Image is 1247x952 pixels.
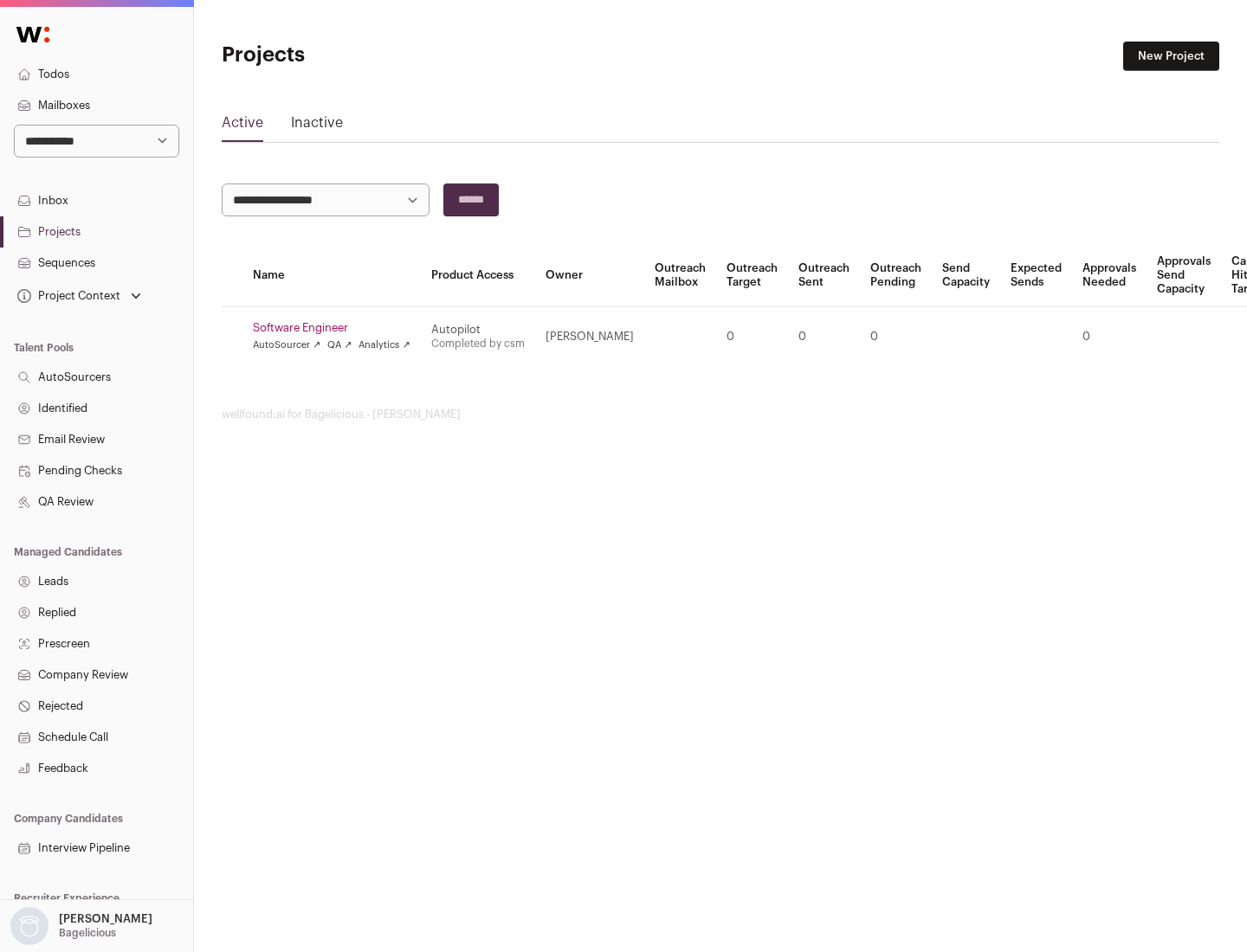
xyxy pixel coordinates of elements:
[242,244,421,307] th: Name
[1147,244,1221,307] th: Approvals Send Capacity
[932,244,1000,307] th: Send Capacity
[253,321,410,335] a: Software Engineer
[421,244,535,307] th: Product Access
[59,926,116,940] p: Bagelicious
[222,42,554,69] h1: Projects
[431,323,525,337] div: Autopilot
[222,408,1219,421] footer: wellfound:ai for Bagelicious - [PERSON_NAME]
[788,307,860,367] td: 0
[59,912,152,926] p: [PERSON_NAME]
[327,338,352,352] a: QA ↗
[14,284,145,308] button: Open dropdown
[1000,244,1072,307] th: Expected Sends
[788,244,860,307] th: Outreach Sent
[14,289,120,303] div: Project Context
[716,307,788,367] td: 0
[860,307,932,367] td: 0
[291,113,343,140] a: Inactive
[716,244,788,307] th: Outreach Target
[535,244,644,307] th: Owner
[7,17,59,52] img: Wellfound
[1072,244,1147,307] th: Approvals Needed
[359,338,410,352] a: Analytics ↗
[860,244,932,307] th: Outreach Pending
[431,338,525,349] a: Completed by csm
[222,113,263,140] a: Active
[7,907,156,945] button: Open dropdown
[253,338,320,352] a: AutoSourcer ↗
[1123,42,1219,71] a: New Project
[535,307,644,367] td: [PERSON_NAME]
[1072,307,1147,367] td: 0
[644,244,716,307] th: Outreach Mailbox
[10,907,48,945] img: nopic.png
